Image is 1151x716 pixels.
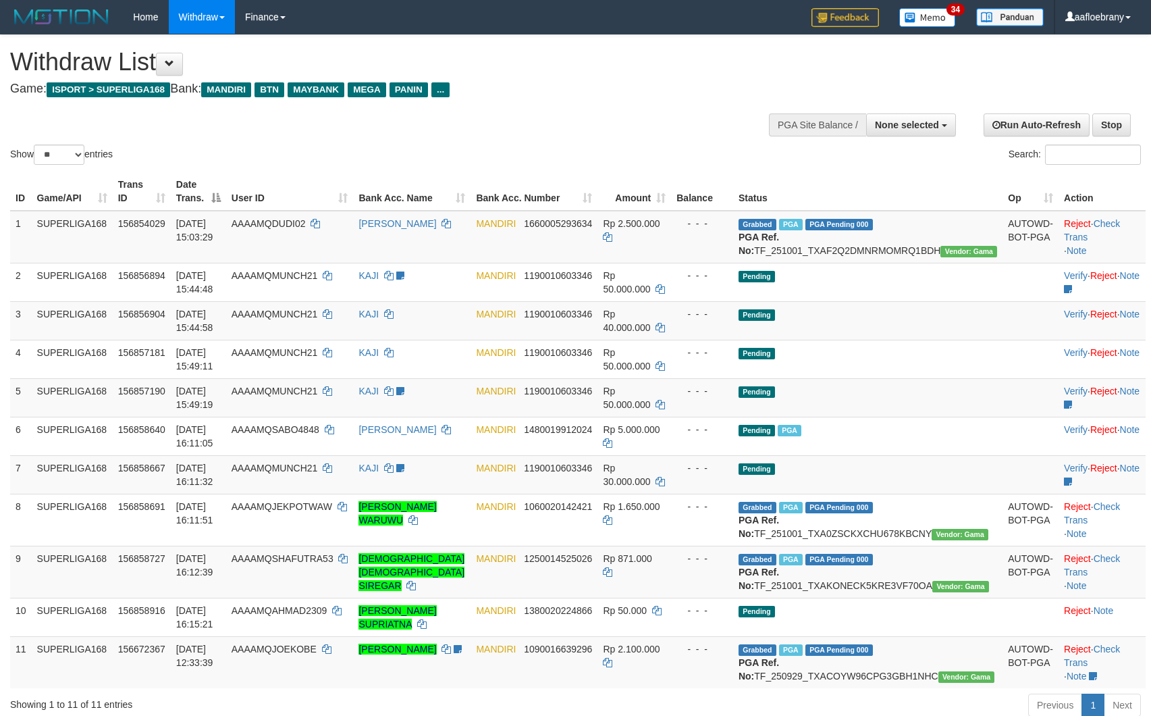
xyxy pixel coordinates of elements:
span: 156857181 [118,347,165,358]
span: Vendor URL: https://trx31.1velocity.biz [932,529,988,540]
h1: Withdraw List [10,49,754,76]
span: AAAAMQSABO4848 [232,424,319,435]
td: AUTOWD-BOT-PGA [1002,211,1059,263]
th: ID [10,172,32,211]
span: Rp 50.000 [603,605,647,616]
div: - - - [676,384,728,398]
span: AAAAMQMUNCH21 [232,463,318,474]
a: Verify [1064,463,1088,474]
span: ISPORT > SUPERLIGA168 [47,82,170,97]
a: Reject [1064,501,1091,512]
td: 7 [10,455,32,494]
td: SUPERLIGA168 [32,417,113,455]
span: BTN [255,82,284,97]
div: - - - [676,423,728,436]
span: MANDIRI [476,501,516,512]
td: SUPERLIGA168 [32,211,113,263]
span: MANDIRI [476,386,516,397]
span: 156858916 [118,605,165,616]
span: Pending [739,425,775,436]
a: Reject [1090,424,1117,435]
span: Rp 871.000 [603,553,651,564]
span: Rp 40.000.000 [603,309,650,333]
th: Balance [671,172,733,211]
span: AAAAMQMUNCH21 [232,347,318,358]
span: Copy 1190010603346 to clipboard [524,347,592,358]
span: Rp 50.000.000 [603,386,650,410]
td: · · [1059,263,1146,301]
input: Search: [1045,145,1141,165]
span: Copy 1190010603346 to clipboard [524,386,592,397]
td: SUPERLIGA168 [32,636,113,688]
td: · · [1059,340,1146,378]
span: PANIN [390,82,428,97]
td: SUPERLIGA168 [32,546,113,598]
th: Game/API: activate to sort column ascending [32,172,113,211]
td: SUPERLIGA168 [32,598,113,636]
th: Status [733,172,1002,211]
span: Copy 1190010603346 to clipboard [524,309,592,319]
div: - - - [676,461,728,475]
button: None selected [866,113,956,136]
b: PGA Ref. No: [739,657,779,682]
td: 6 [10,417,32,455]
a: Reject [1090,309,1117,319]
label: Show entries [10,145,113,165]
div: PGA Site Balance / [769,113,866,136]
span: Pending [739,309,775,321]
span: Rp 2.500.000 [603,218,660,229]
span: Copy 1380020224866 to clipboard [524,605,592,616]
span: [DATE] 15:44:58 [176,309,213,333]
label: Search: [1009,145,1141,165]
span: [DATE] 16:11:51 [176,501,213,526]
td: 1 [10,211,32,263]
h4: Game: Bank: [10,82,754,96]
span: [DATE] 16:12:39 [176,553,213,578]
a: [PERSON_NAME] SUPRIATNA [358,605,436,630]
span: MAYBANK [288,82,344,97]
span: 156854029 [118,218,165,229]
a: Note [1120,347,1140,358]
a: Check Trans [1064,553,1120,578]
span: ... [431,82,450,97]
td: · · [1059,211,1146,263]
a: [DEMOGRAPHIC_DATA] [DEMOGRAPHIC_DATA] SIREGAR [358,553,464,591]
a: KAJI [358,386,379,397]
th: Trans ID: activate to sort column ascending [113,172,171,211]
span: Rp 50.000.000 [603,270,650,295]
span: MANDIRI [476,463,516,474]
span: Rp 2.100.000 [603,644,660,655]
span: Rp 30.000.000 [603,463,650,487]
div: - - - [676,269,728,282]
span: Marked by aafsoycanthlai [779,219,803,230]
a: [PERSON_NAME] WARUWU [358,501,436,526]
span: Copy 1090016639296 to clipboard [524,644,592,655]
a: [PERSON_NAME] [358,424,436,435]
span: 34 [946,3,965,16]
span: Copy 1060020142421 to clipboard [524,501,592,512]
span: Grabbed [739,644,776,656]
span: Rp 5.000.000 [603,424,660,435]
span: 156672367 [118,644,165,655]
span: Pending [739,463,775,475]
a: Run Auto-Refresh [984,113,1090,136]
a: Verify [1064,347,1088,358]
span: 156857190 [118,386,165,397]
span: Copy 1660005293634 to clipboard [524,218,592,229]
span: Rp 1.650.000 [603,501,660,512]
a: Reject [1064,553,1091,564]
span: Copy 1190010603346 to clipboard [524,463,592,474]
span: MANDIRI [476,218,516,229]
span: 156858691 [118,501,165,512]
span: [DATE] 15:49:19 [176,386,213,410]
span: 156858667 [118,463,165,474]
span: Vendor URL: https://trx31.1velocity.biz [940,246,997,257]
a: Reject [1090,386,1117,397]
span: None selected [875,120,939,130]
span: AAAAMQJEKPOTWAW [232,501,332,512]
td: · · [1059,417,1146,455]
span: AAAAMQMUNCH21 [232,386,318,397]
td: 8 [10,494,32,546]
td: AUTOWD-BOT-PGA [1002,636,1059,688]
td: SUPERLIGA168 [32,301,113,340]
